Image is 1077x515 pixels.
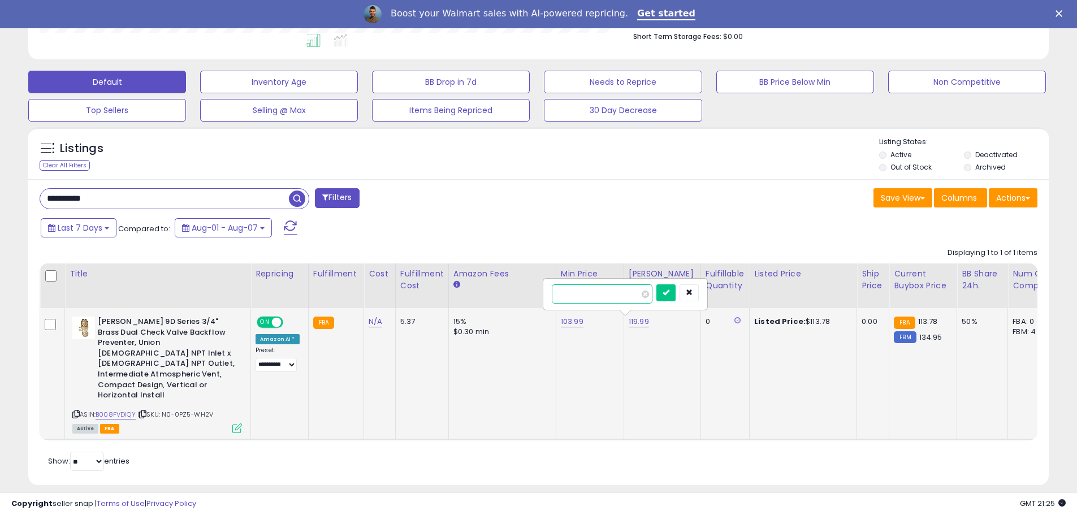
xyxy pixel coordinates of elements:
[962,317,999,327] div: 50%
[28,71,186,93] button: Default
[137,410,213,419] span: | SKU: N0-0PZ5-WH2V
[1013,317,1050,327] div: FBA: 0
[400,317,440,327] div: 5.37
[873,188,932,207] button: Save View
[315,188,359,208] button: Filters
[72,317,95,339] img: 416lWW-8dUL._SL40_.jpg
[1013,268,1054,292] div: Num of Comp.
[629,316,649,327] a: 119.99
[862,317,880,327] div: 0.00
[754,268,852,280] div: Listed Price
[98,317,235,404] b: [PERSON_NAME] 9D Series 3/4" Brass Dual Check Valve Backflow Preventer, Union [DEMOGRAPHIC_DATA] ...
[706,317,741,327] div: 0
[200,71,358,93] button: Inventory Age
[313,268,359,280] div: Fulfillment
[561,268,619,280] div: Min Price
[948,248,1037,258] div: Displaying 1 to 1 of 1 items
[890,162,932,172] label: Out of Stock
[941,192,977,204] span: Columns
[723,31,743,42] span: $0.00
[118,223,170,234] span: Compared to:
[894,268,952,292] div: Current Buybox Price
[48,456,129,466] span: Show: entries
[258,318,272,327] span: ON
[41,218,116,237] button: Last 7 Days
[637,8,695,20] a: Get started
[391,8,628,19] div: Boost your Walmart sales with AI-powered repricing.
[561,316,583,327] a: 103.99
[754,316,806,327] b: Listed Price:
[894,317,915,329] small: FBA
[754,317,848,327] div: $113.78
[28,99,186,122] button: Top Sellers
[962,268,1003,292] div: BB Share 24h.
[200,99,358,122] button: Selling @ Max
[633,32,721,41] b: Short Term Storage Fees:
[919,332,942,343] span: 134.95
[369,268,391,280] div: Cost
[1056,10,1067,17] div: Close
[1013,327,1050,337] div: FBM: 4
[629,268,696,280] div: [PERSON_NAME]
[364,5,382,23] img: Profile image for Adrian
[453,268,551,280] div: Amazon Fees
[96,410,136,419] a: B008FVDIQY
[989,188,1037,207] button: Actions
[369,316,382,327] a: N/A
[282,318,300,327] span: OFF
[97,498,145,509] a: Terms of Use
[11,498,53,509] strong: Copyright
[544,71,702,93] button: Needs to Reprice
[890,150,911,159] label: Active
[11,499,196,509] div: seller snap | |
[453,317,547,327] div: 15%
[175,218,272,237] button: Aug-01 - Aug-07
[862,268,884,292] div: Ship Price
[400,268,444,292] div: Fulfillment Cost
[453,327,547,337] div: $0.30 min
[256,268,304,280] div: Repricing
[256,347,300,372] div: Preset:
[716,71,874,93] button: BB Price Below Min
[256,334,300,344] div: Amazon AI *
[1020,498,1066,509] span: 2025-08-15 21:25 GMT
[72,317,242,432] div: ASIN:
[544,99,702,122] button: 30 Day Decrease
[313,317,334,329] small: FBA
[975,162,1006,172] label: Archived
[453,280,460,290] small: Amazon Fees.
[192,222,258,233] span: Aug-01 - Aug-07
[146,498,196,509] a: Privacy Policy
[372,71,530,93] button: BB Drop in 7d
[40,160,90,171] div: Clear All Filters
[888,71,1046,93] button: Non Competitive
[934,188,987,207] button: Columns
[894,331,916,343] small: FBM
[100,424,119,434] span: FBA
[72,424,98,434] span: All listings currently available for purchase on Amazon
[70,268,246,280] div: Title
[372,99,530,122] button: Items Being Repriced
[879,137,1049,148] p: Listing States:
[60,141,103,157] h5: Listings
[58,222,102,233] span: Last 7 Days
[918,316,938,327] span: 113.78
[706,268,745,292] div: Fulfillable Quantity
[975,150,1018,159] label: Deactivated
